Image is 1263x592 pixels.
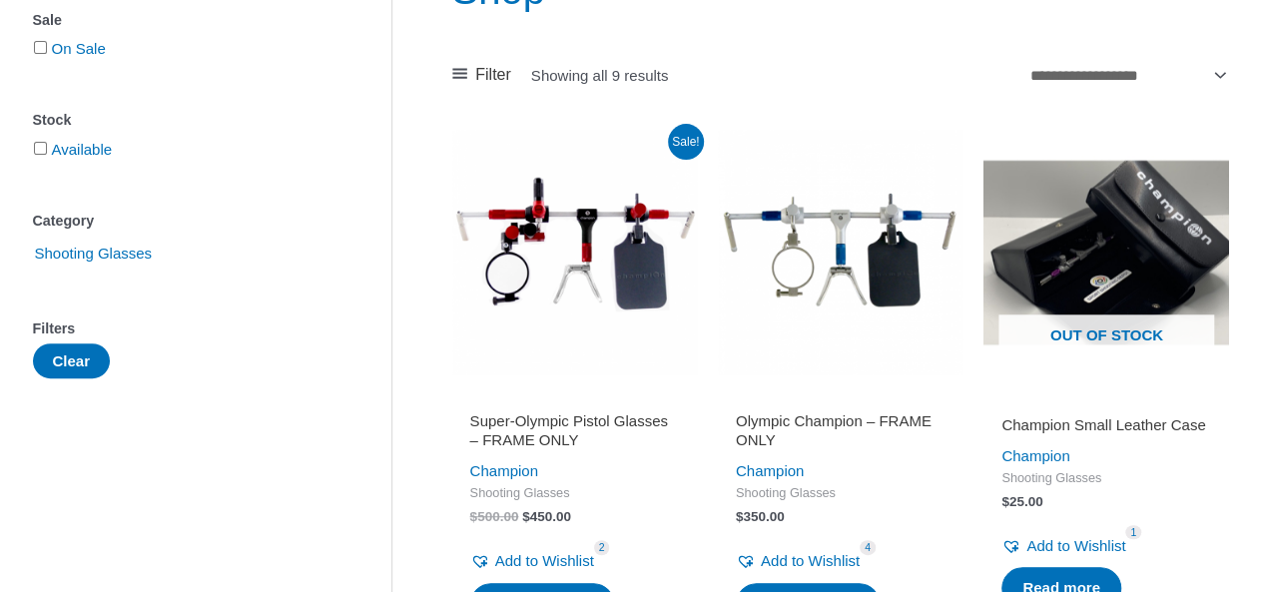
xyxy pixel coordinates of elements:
a: Champion Small Leather Case [1001,415,1211,442]
span: Filter [475,60,511,90]
iframe: Customer reviews powered by Trustpilot [1001,387,1211,411]
span: $ [470,509,478,524]
span: 2 [594,540,610,555]
span: 4 [860,540,876,555]
span: Add to Wishlist [495,552,594,569]
iframe: Customer reviews powered by Trustpilot [470,387,680,411]
a: Champion [736,462,804,479]
span: Shooting Glasses [736,485,946,502]
span: $ [1001,494,1009,509]
h2: Olympic Champion – FRAME ONLY [736,411,946,450]
button: Clear [33,343,111,378]
a: Filter [452,60,511,90]
div: Stock [33,106,331,135]
span: Out of stock [998,314,1214,360]
a: Add to Wishlist [470,547,594,575]
a: Add to Wishlist [736,547,860,575]
h2: Champion Small Leather Case [1001,415,1211,435]
img: Super-Olympic Pistol Glasses [452,130,698,375]
input: On Sale [34,41,47,54]
bdi: 450.00 [522,509,571,524]
div: Category [33,207,331,236]
span: $ [736,509,744,524]
bdi: 350.00 [736,509,785,524]
span: Shooting Glasses [470,485,680,502]
bdi: 500.00 [470,509,519,524]
a: Champion [470,462,538,479]
a: Super-Olympic Pistol Glasses – FRAME ONLY [470,411,680,458]
img: Olympic Champion [718,130,963,375]
iframe: Customer reviews powered by Trustpilot [736,387,946,411]
div: Filters [33,314,331,343]
img: Champion Small Leather Case [983,130,1229,375]
a: Add to Wishlist [1001,532,1125,560]
span: Add to Wishlist [761,552,860,569]
span: 1 [1125,525,1141,540]
a: Shooting Glasses [33,244,155,261]
span: Shooting Glasses [1001,470,1211,487]
select: Shop order [1022,58,1230,92]
span: Sale! [668,124,704,160]
p: Showing all 9 results [531,68,669,83]
a: On Sale [52,40,106,57]
a: Olympic Champion – FRAME ONLY [736,411,946,458]
a: Available [52,141,113,158]
bdi: 25.00 [1001,494,1042,509]
span: Add to Wishlist [1026,537,1125,554]
h2: Super-Olympic Pistol Glasses – FRAME ONLY [470,411,680,450]
a: Champion [1001,447,1069,464]
span: Shooting Glasses [33,237,155,271]
a: Out of stock [983,130,1229,375]
input: Available [34,142,47,155]
span: $ [522,509,530,524]
div: Sale [33,6,331,35]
